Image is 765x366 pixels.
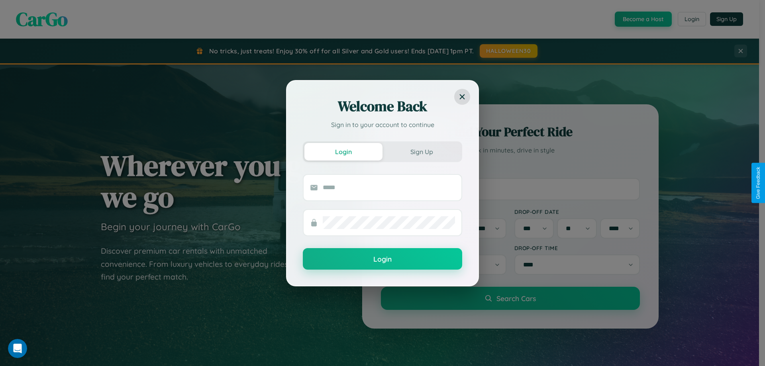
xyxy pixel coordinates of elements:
[303,120,462,129] p: Sign in to your account to continue
[303,248,462,270] button: Login
[8,339,27,358] iframe: Intercom live chat
[755,167,761,199] div: Give Feedback
[304,143,382,160] button: Login
[303,97,462,116] h2: Welcome Back
[382,143,461,160] button: Sign Up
